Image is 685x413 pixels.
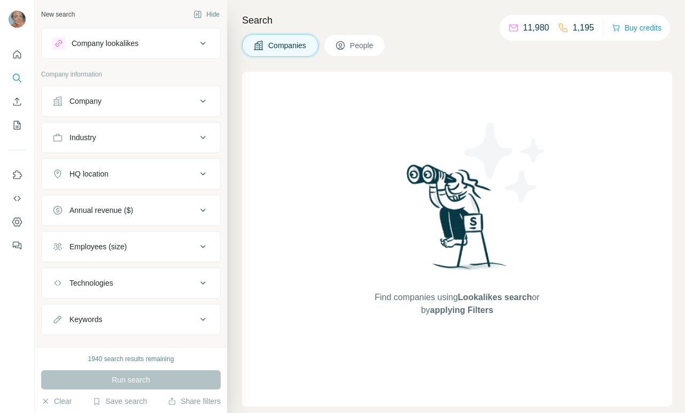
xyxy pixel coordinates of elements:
[69,169,108,179] div: HQ location
[9,116,26,135] button: My lists
[402,162,513,281] img: Surfe Illustration - Woman searching with binoculars
[69,278,113,288] div: Technologies
[9,165,26,185] button: Use Surfe on LinkedIn
[9,11,26,28] img: Avatar
[69,205,133,216] div: Annual revenue ($)
[9,45,26,64] button: Quick start
[92,396,147,407] button: Save search
[41,396,72,407] button: Clear
[350,40,375,51] span: People
[72,38,138,49] div: Company lookalikes
[612,20,661,35] button: Buy credits
[9,236,26,255] button: Feedback
[457,114,554,211] img: Surfe Illustration - Stars
[42,234,220,259] button: Employees (size)
[69,132,96,143] div: Industry
[9,212,26,232] button: Dashboard
[88,354,174,364] div: 1940 search results remaining
[186,6,227,22] button: Hide
[42,125,220,150] button: Industry
[42,307,220,332] button: Keywords
[42,197,220,223] button: Annual revenue ($)
[573,21,594,34] p: 1,195
[42,270,220,296] button: Technologies
[42,161,220,187] button: HQ location
[523,21,549,34] p: 11,980
[69,241,127,252] div: Employees (size)
[42,88,220,114] button: Company
[41,70,221,79] p: Company information
[268,40,307,51] span: Companies
[9,92,26,111] button: Enrich CSV
[9,189,26,208] button: Use Surfe API
[430,305,493,315] span: applying Filters
[458,293,532,302] span: Lookalikes search
[42,30,220,56] button: Company lookalikes
[9,68,26,88] button: Search
[168,396,221,407] button: Share filters
[69,96,102,106] div: Company
[371,291,542,317] span: Find companies using or by
[69,314,102,325] div: Keywords
[242,13,672,28] h4: Search
[41,10,75,19] div: New search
